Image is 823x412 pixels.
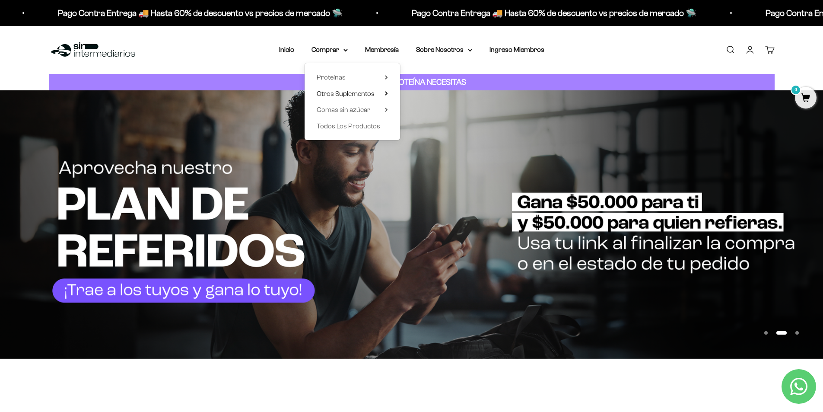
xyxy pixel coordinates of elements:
span: Todos Los Productos [317,122,380,130]
summary: Gomas sin azúcar [317,104,388,115]
span: Gomas sin azúcar [317,106,370,113]
a: Inicio [279,46,294,53]
strong: CUANTA PROTEÍNA NECESITAS [357,77,466,86]
summary: Sobre Nosotros [416,44,472,55]
mark: 0 [791,85,801,95]
summary: Otros Suplementos [317,88,388,99]
summary: Comprar [311,44,348,55]
p: Pago Contra Entrega 🚚 Hasta 60% de descuento vs precios de mercado 🛸 [56,6,341,20]
span: Otros Suplementos [317,90,375,97]
a: Ingreso Miembros [489,46,544,53]
span: Proteínas [317,73,346,81]
p: Pago Contra Entrega 🚚 Hasta 60% de descuento vs precios de mercado 🛸 [410,6,695,20]
a: Membresía [365,46,399,53]
a: 0 [795,94,817,103]
a: Todos Los Productos [317,121,388,132]
summary: Proteínas [317,72,388,83]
